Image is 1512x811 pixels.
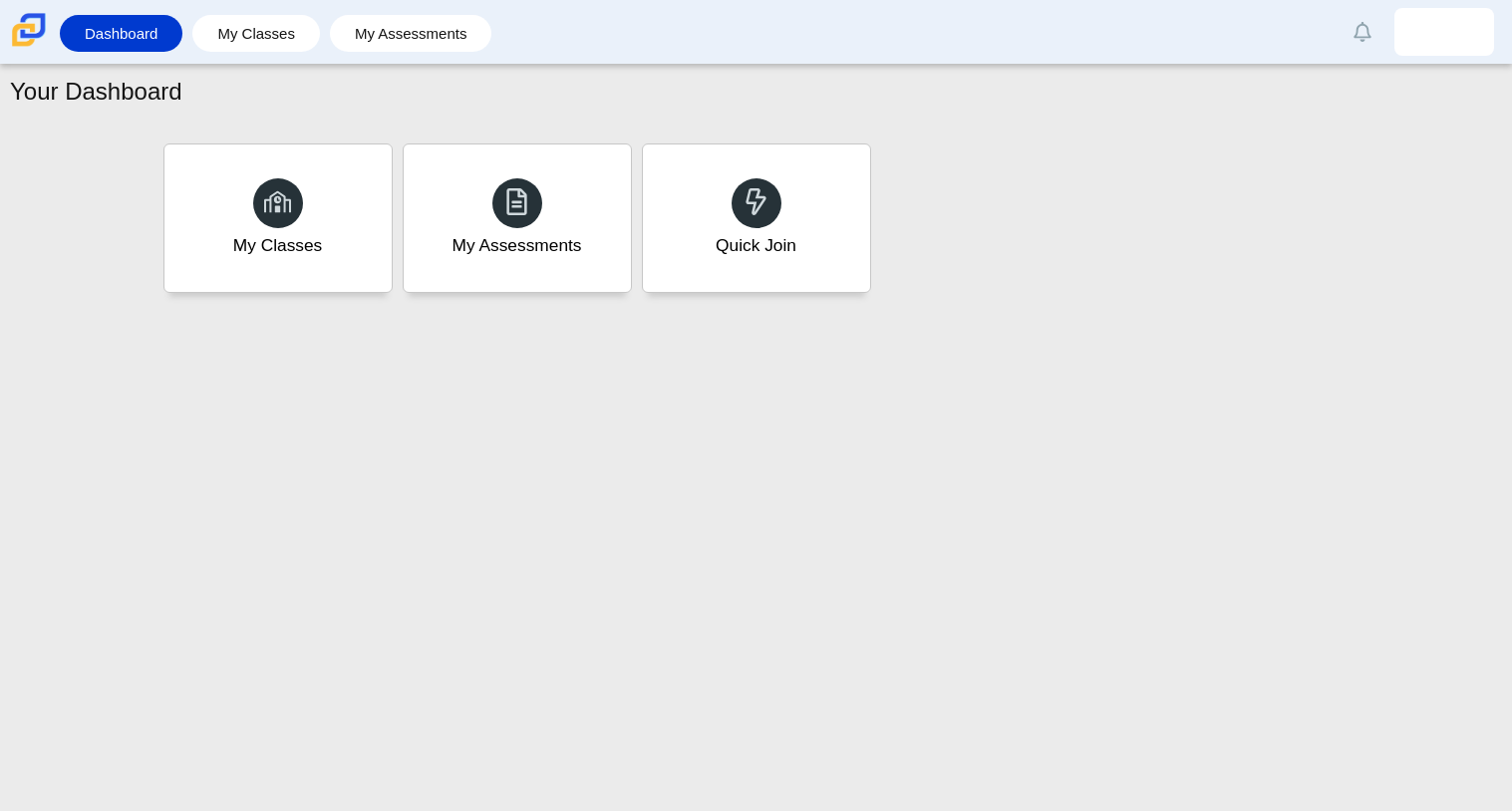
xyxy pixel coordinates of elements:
[70,15,172,52] a: Dashboard
[8,37,50,54] a: Carmen School of Science & Technology
[1394,8,1494,56] a: farrah.lucasharris.V77vvT
[642,143,871,293] a: Quick Join
[10,75,182,109] h1: Your Dashboard
[1341,10,1384,54] a: Alerts
[403,143,632,293] a: My Assessments
[8,9,50,51] img: Carmen School of Science & Technology
[1428,16,1460,48] img: farrah.lucasharris.V77vvT
[716,233,796,258] div: Quick Join
[340,15,482,52] a: My Assessments
[233,233,323,258] div: My Classes
[453,233,582,258] div: My Assessments
[202,15,310,52] a: My Classes
[163,143,393,293] a: My Classes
